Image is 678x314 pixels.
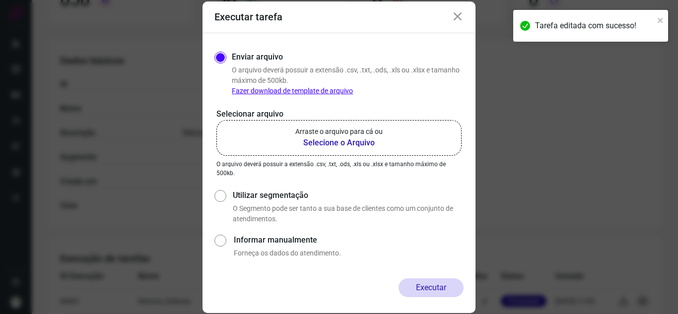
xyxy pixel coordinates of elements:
[232,51,283,63] label: Enviar arquivo
[234,234,464,246] label: Informar manualmente
[216,160,462,178] p: O arquivo deverá possuir a extensão .csv, .txt, .ods, .xls ou .xlsx e tamanho máximo de 500kb.
[295,137,383,149] b: Selecione o Arquivo
[232,65,464,96] p: O arquivo deverá possuir a extensão .csv, .txt, .ods, .xls ou .xlsx e tamanho máximo de 500kb.
[216,108,462,120] p: Selecionar arquivo
[233,203,464,224] p: O Segmento pode ser tanto a sua base de clientes como um conjunto de atendimentos.
[535,20,654,32] div: Tarefa editada com sucesso!
[657,14,664,26] button: close
[232,87,353,95] a: Fazer download de template de arquivo
[399,278,464,297] button: Executar
[234,248,464,258] p: Forneça os dados do atendimento.
[214,11,282,23] h3: Executar tarefa
[233,189,464,201] label: Utilizar segmentação
[295,126,383,137] p: Arraste o arquivo para cá ou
